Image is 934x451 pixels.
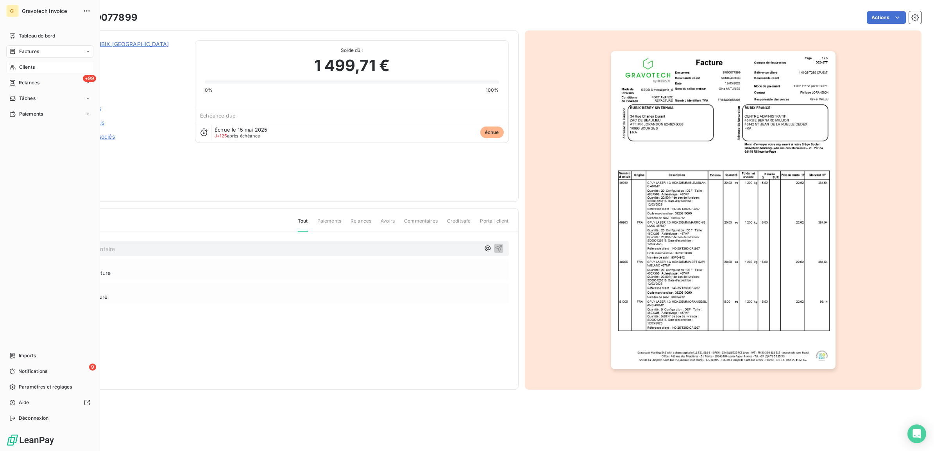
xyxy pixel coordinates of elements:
[314,54,390,77] span: 1 499,71 €
[83,75,96,82] span: +99
[351,217,371,231] span: Relances
[215,127,267,133] span: Échue le 15 mai 2025
[215,134,260,138] span: après échéance
[867,11,906,24] button: Actions
[480,217,508,231] span: Portail client
[486,87,499,94] span: 100%
[19,95,36,102] span: Tâches
[404,217,438,231] span: Commentaires
[215,133,227,139] span: J+125
[907,424,926,443] div: Open Intercom Messenger
[19,399,29,406] span: Aide
[317,217,341,231] span: Paiements
[22,8,78,14] span: Gravotech Invoice
[6,5,19,17] div: GI
[6,396,93,409] a: Aide
[200,112,236,119] span: Échéance due
[19,79,39,86] span: Relances
[19,32,55,39] span: Tableau de bord
[19,48,39,55] span: Factures
[19,383,72,390] span: Paramètres et réglages
[18,368,47,375] span: Notifications
[205,87,213,94] span: 0%
[73,11,138,25] h3: SI000077899
[19,352,36,359] span: Imports
[6,434,55,446] img: Logo LeanPay
[447,217,471,231] span: Creditsafe
[19,64,35,71] span: Clients
[19,111,43,118] span: Paiements
[480,127,504,138] span: échue
[205,47,499,54] span: Solde dû :
[19,415,49,422] span: Déconnexion
[61,41,169,47] a: 10024877 - RUBIX [GEOGRAPHIC_DATA]
[61,50,186,56] span: 10024877
[611,51,836,369] img: invoice_thumbnail
[89,364,96,371] span: 9
[298,217,308,232] span: Tout
[381,217,395,231] span: Avoirs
